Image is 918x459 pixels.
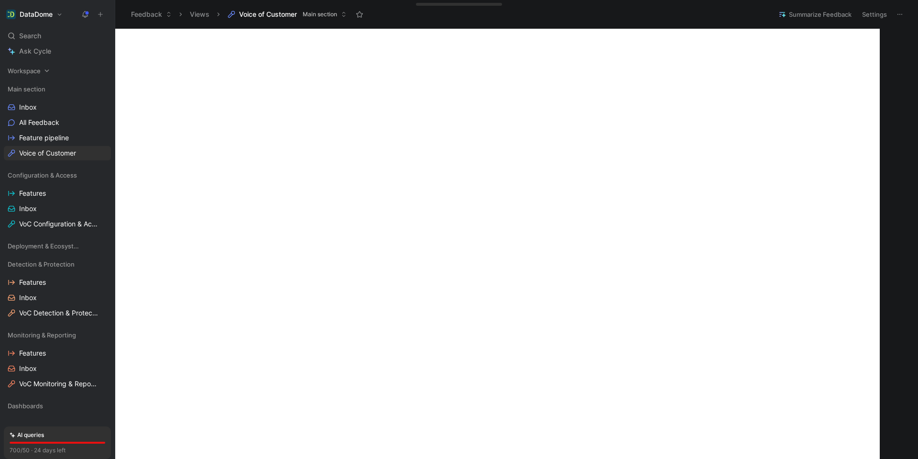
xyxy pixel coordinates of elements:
span: VoC Detection & Protection [19,308,98,318]
span: Features [19,278,46,287]
a: Inbox [4,291,111,305]
span: Voice of Customer [19,148,76,158]
button: DataDomeDataDome [4,8,65,21]
span: Deployment & Ecosystem [8,241,82,251]
span: Search [19,30,41,42]
div: Search [4,29,111,43]
span: Features [19,189,46,198]
span: VoC Configuration & Access [19,219,98,229]
div: Workspace [4,64,111,78]
span: Inbox [19,293,37,302]
h1: DataDome [20,10,53,19]
a: Features [4,186,111,201]
a: Voice of Customer [4,146,111,160]
a: Inbox [4,361,111,376]
span: Main section [8,84,45,94]
div: Monitoring & Reporting [4,328,111,342]
img: DataDome [6,10,16,19]
button: Summarize Feedback [774,8,856,21]
span: Workspace [8,66,41,76]
span: Voice of Customer [239,10,297,19]
span: All Feedback [19,118,59,127]
div: Deployment & Ecosystem [4,239,111,256]
div: Deployment & Ecosystem [4,239,111,253]
span: Inbox [19,364,37,373]
a: VoC Monitoring & Reporting [4,377,111,391]
a: All Feedback [4,115,111,130]
a: Inbox [4,100,111,114]
span: VoC Monitoring & Reporting [19,379,98,389]
div: Main sectionInboxAll FeedbackFeature pipelineVoice of Customer [4,82,111,160]
a: Feature pipeline [4,131,111,145]
span: Inbox [19,102,37,112]
span: Feature pipeline [19,133,69,143]
span: Dashboards [8,401,43,411]
a: VoC Detection & Protection [4,306,111,320]
button: Views [186,7,214,22]
a: Features [4,346,111,360]
span: Monitoring & Reporting [8,330,76,340]
a: Features [4,275,111,290]
div: Dashboards [4,399,111,413]
span: Main section [303,10,337,19]
a: Ask Cycle [4,44,111,58]
div: Monitoring & ReportingFeaturesInboxVoC Monitoring & Reporting [4,328,111,391]
div: Detection & Protection [4,257,111,271]
button: Voice of CustomerMain section [223,7,351,22]
div: Configuration & AccessFeaturesInboxVoC Configuration & Access [4,168,111,231]
span: Inbox [19,204,37,213]
a: VoC Configuration & Access [4,217,111,231]
div: Detection & ProtectionFeaturesInboxVoC Detection & Protection [4,257,111,320]
span: Detection & Protection [8,259,75,269]
button: Feedback [127,7,176,22]
span: Features [19,348,46,358]
div: 700/50 · 24 days left [10,446,66,455]
button: Settings [858,8,891,21]
span: Configuration & Access [8,170,77,180]
div: AI queries [10,430,44,440]
div: Dashboards [4,399,111,416]
a: Inbox [4,202,111,216]
div: Main section [4,82,111,96]
span: Ask Cycle [19,45,51,57]
div: Configuration & Access [4,168,111,182]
